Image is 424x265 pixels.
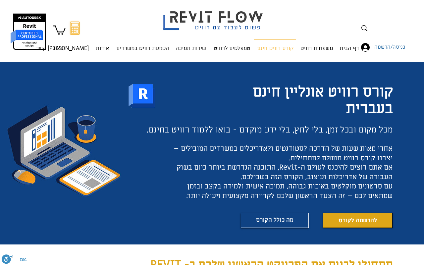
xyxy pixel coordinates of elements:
[174,144,393,182] span: אחרי מאות שעות של הדרכה לסטודנטים ולאדריכלים במשרדים המובילים – יצרנו קורס רוויט מושלם למתחילים. ...
[70,22,80,35] svg: מחשבון מעבר מאוטוקאד לרוויט
[33,39,91,58] p: [PERSON_NAME] קשר
[256,216,293,225] span: מה כולל הקורס
[298,39,336,58] p: משפחות רוויט
[209,39,253,52] a: טמפלטים לרוויט
[336,39,362,52] a: דף הבית
[146,124,393,135] span: מכל מקום ובכל זמן, בלי לחץ, בלי ידע מוקדם - בואו ללמוד רוויט בחינם.
[173,39,209,58] p: שירות תמיכה
[254,40,296,58] p: קורס רוויט חינם
[172,39,209,52] a: שירות תמיכה
[66,39,92,52] a: [PERSON_NAME] קשר
[372,43,407,52] span: כניסה/הרשמה
[93,39,112,58] p: אודות
[323,213,393,228] a: להרשמה לקורס
[50,39,65,58] p: בלוג
[48,39,362,52] nav: אתר
[211,39,253,58] p: טמפלטים לרוויט
[112,39,172,52] a: הטמעת רוויט במשרדים
[297,39,336,52] a: משפחות רוויט
[241,213,309,228] a: מה כולל הקורס
[253,82,393,118] span: קורס רוויט אונליין חינם בעברית
[127,80,157,111] img: רוויט לוגו
[356,41,386,54] button: כניסה/הרשמה
[253,39,297,52] a: קורס רוויט חינם
[114,39,172,58] p: הטמעת רוויט במשרדים
[186,182,393,201] span: עם סרטונים מוקלטים באיכות גבוהה, תמיכה אישית ולמידה בקצב ובזמן שמתאים לכם – זה הצעד הראשון שלכם ל...
[10,13,47,50] img: autodesk certified professional in revit for architectural design יונתן אלדד
[50,39,66,52] a: בלוג
[92,39,112,52] a: אודות
[339,216,377,225] span: להרשמה לקורס
[337,39,362,58] p: דף הבית
[157,1,271,32] img: Revit flow logo פשוט לעבוד עם רוויט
